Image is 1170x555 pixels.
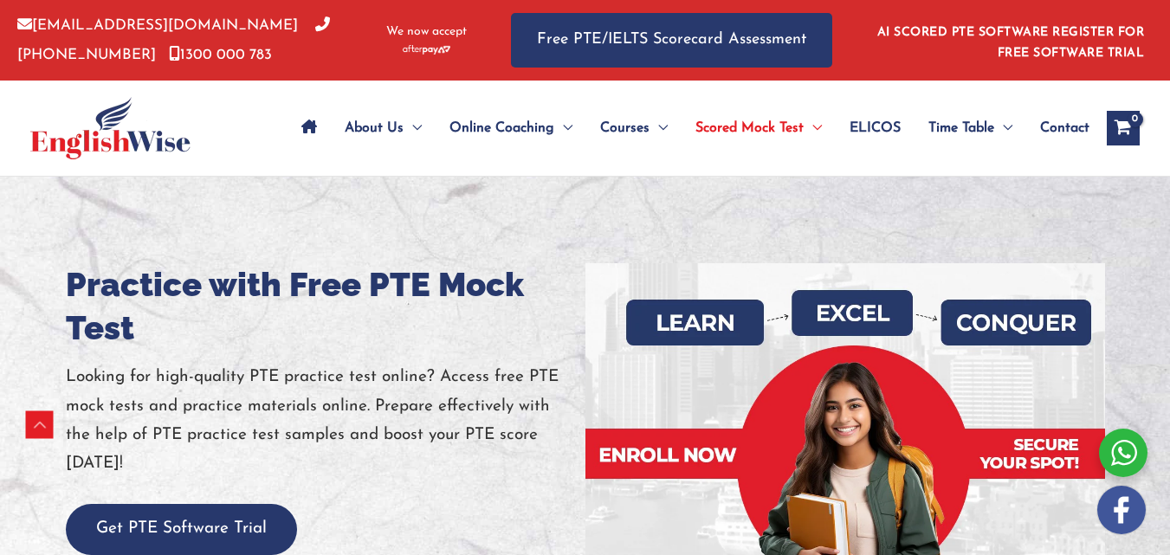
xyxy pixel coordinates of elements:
[695,98,804,158] span: Scored Mock Test
[386,23,467,41] span: We now accept
[30,97,191,159] img: cropped-ew-logo
[836,98,915,158] a: ELICOS
[66,504,297,555] button: Get PTE Software Trial
[850,98,901,158] span: ELICOS
[66,263,585,350] h1: Practice with Free PTE Mock Test
[169,48,272,62] a: 1300 000 783
[586,98,682,158] a: CoursesMenu Toggle
[449,98,554,158] span: Online Coaching
[331,98,436,158] a: About UsMenu Toggle
[867,12,1153,68] aside: Header Widget 1
[17,18,298,33] a: [EMAIL_ADDRESS][DOMAIN_NAME]
[1107,111,1140,145] a: View Shopping Cart, empty
[1040,98,1089,158] span: Contact
[511,13,832,68] a: Free PTE/IELTS Scorecard Assessment
[66,363,585,478] p: Looking for high-quality PTE practice test online? Access free PTE mock tests and practice materi...
[994,98,1012,158] span: Menu Toggle
[600,98,650,158] span: Courses
[436,98,586,158] a: Online CoachingMenu Toggle
[1026,98,1089,158] a: Contact
[682,98,836,158] a: Scored Mock TestMenu Toggle
[877,26,1145,60] a: AI SCORED PTE SOFTWARE REGISTER FOR FREE SOFTWARE TRIAL
[17,18,330,61] a: [PHONE_NUMBER]
[1097,486,1146,534] img: white-facebook.png
[554,98,572,158] span: Menu Toggle
[650,98,668,158] span: Menu Toggle
[66,520,297,537] a: Get PTE Software Trial
[915,98,1026,158] a: Time TableMenu Toggle
[804,98,822,158] span: Menu Toggle
[345,98,404,158] span: About Us
[404,98,422,158] span: Menu Toggle
[288,98,1089,158] nav: Site Navigation: Main Menu
[403,45,450,55] img: Afterpay-Logo
[928,98,994,158] span: Time Table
